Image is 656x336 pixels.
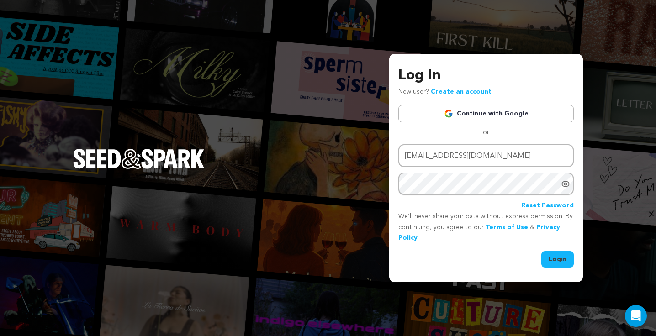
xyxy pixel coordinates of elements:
[398,105,574,122] a: Continue with Google
[73,149,205,169] img: Seed&Spark Logo
[625,305,647,327] div: Open Intercom Messenger
[444,109,453,118] img: Google logo
[398,65,574,87] h3: Log In
[477,128,495,137] span: or
[398,144,574,168] input: Email address
[541,251,574,268] button: Login
[431,89,492,95] a: Create an account
[398,87,492,98] p: New user?
[486,224,528,231] a: Terms of Use
[521,200,574,211] a: Reset Password
[73,149,205,187] a: Seed&Spark Homepage
[398,211,574,244] p: We’ll never share your data without express permission. By continuing, you agree to our & .
[561,179,570,189] a: Show password as plain text. Warning: this will display your password on the screen.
